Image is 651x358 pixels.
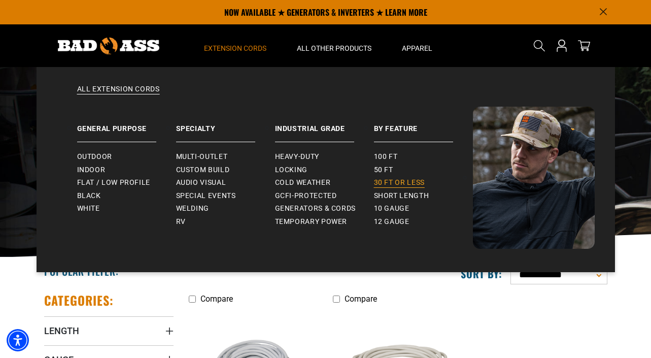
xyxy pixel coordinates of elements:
span: 12 gauge [374,217,409,226]
a: Heavy-Duty [275,150,374,164]
span: RV [176,217,186,226]
span: Black [77,191,101,201]
span: Flat / Low Profile [77,178,151,187]
span: 100 ft [374,152,398,161]
a: White [77,202,176,215]
a: Indoor [77,164,176,177]
span: Outdoor [77,152,112,161]
img: Bad Ass Extension Cords [473,107,595,249]
span: Indoor [77,166,106,175]
a: Welding [176,202,275,215]
a: 30 ft or less [374,176,473,189]
a: Locking [275,164,374,177]
a: Industrial Grade [275,107,374,142]
span: Short Length [374,191,429,201]
a: Flat / Low Profile [77,176,176,189]
span: 50 ft [374,166,393,175]
a: 50 ft [374,164,473,177]
a: cart [576,40,592,52]
summary: Apparel [387,24,448,67]
a: Black [77,189,176,203]
a: RV [176,215,275,229]
span: Custom Build [176,166,230,175]
span: Compare [345,294,377,304]
span: Locking [275,166,307,175]
span: Temporary Power [275,217,348,226]
a: Multi-Outlet [176,150,275,164]
h2: Popular Filter: [44,265,119,278]
summary: Extension Cords [189,24,282,67]
a: Audio Visual [176,176,275,189]
a: By Feature [374,107,473,142]
span: Audio Visual [176,178,226,187]
span: 10 gauge [374,204,409,213]
span: Welding [176,204,209,213]
summary: All Other Products [282,24,387,67]
summary: Search [531,38,547,54]
a: Short Length [374,189,473,203]
a: Open this option [554,24,570,67]
a: Specialty [176,107,275,142]
h2: Categories: [44,292,114,308]
span: Cold Weather [275,178,331,187]
span: GCFI-Protected [275,191,337,201]
span: 30 ft or less [374,178,425,187]
a: Cold Weather [275,176,374,189]
a: Generators & Cords [275,202,374,215]
img: Bad Ass Extension Cords [58,38,159,54]
span: Heavy-Duty [275,152,319,161]
a: 10 gauge [374,202,473,215]
span: White [77,204,100,213]
a: Temporary Power [275,215,374,229]
div: Accessibility Menu [7,329,29,351]
span: Apparel [402,44,432,53]
span: Multi-Outlet [176,152,228,161]
span: Length [44,325,79,337]
a: All Extension Cords [57,84,595,107]
a: 100 ft [374,150,473,164]
span: All Other Products [297,44,371,53]
span: Extension Cords [204,44,266,53]
a: Custom Build [176,164,275,177]
a: 12 gauge [374,215,473,229]
span: Generators & Cords [275,204,356,213]
label: Sort by: [461,267,502,280]
a: Special Events [176,189,275,203]
a: Outdoor [77,150,176,164]
summary: Length [44,316,174,345]
a: GCFI-Protected [275,189,374,203]
span: Special Events [176,191,236,201]
span: Compare [200,294,233,304]
a: General Purpose [77,107,176,142]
